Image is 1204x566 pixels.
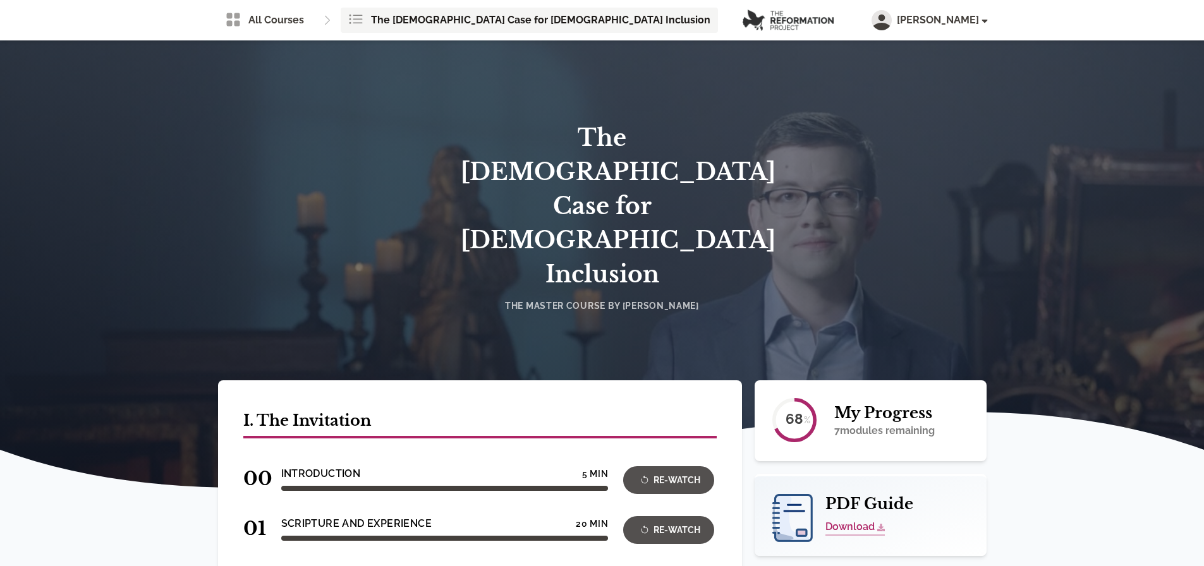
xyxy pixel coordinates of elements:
span: All Courses [248,13,304,28]
h2: I. The Invitation [243,411,717,438]
img: logo.png [743,9,834,31]
p: 7 modules remaining [834,423,935,438]
div: Re-Watch [627,473,710,488]
h1: The [DEMOGRAPHIC_DATA] Case for [DEMOGRAPHIC_DATA] Inclusion [461,121,744,292]
text: 68 [786,411,803,427]
span: The [DEMOGRAPHIC_DATA] Case for [DEMOGRAPHIC_DATA] Inclusion [371,13,710,28]
h2: PDF Guide [772,494,968,514]
h4: Scripture and Experience [281,516,432,531]
button: Re-Watch [623,466,714,494]
div: Re-Watch [627,523,710,538]
h4: The Master Course by [PERSON_NAME] [461,299,744,312]
a: The [DEMOGRAPHIC_DATA] Case for [DEMOGRAPHIC_DATA] Inclusion [341,8,718,33]
span: 01 [243,517,266,540]
button: Re-Watch [623,516,714,544]
h4: 20 min [576,519,608,529]
a: All Courses [218,8,312,33]
h2: My Progress [834,403,935,423]
h4: 5 min [582,469,609,479]
button: [PERSON_NAME] [872,10,987,30]
h4: Introduction [281,466,361,481]
a: Download [825,519,885,536]
span: 00 [243,467,266,490]
span: [PERSON_NAME] [897,13,987,28]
